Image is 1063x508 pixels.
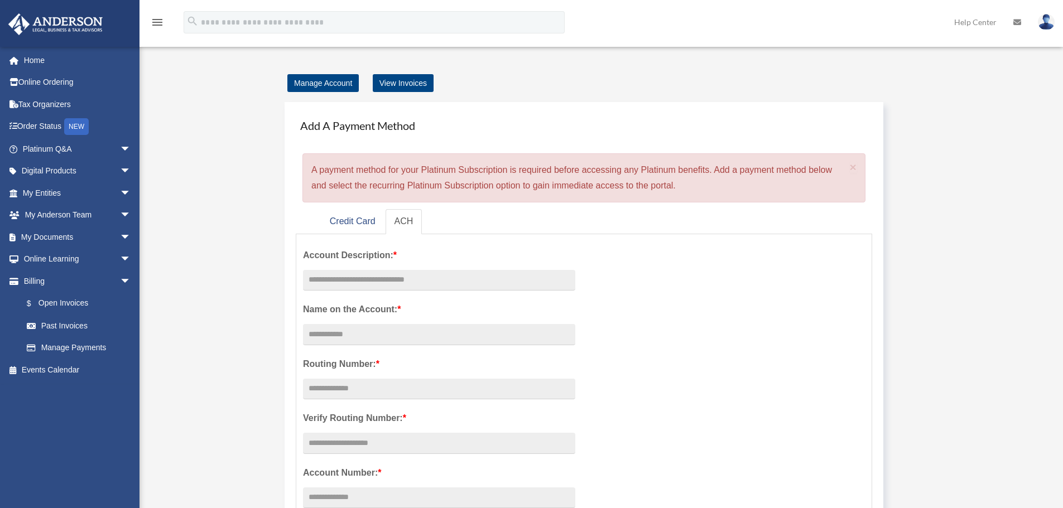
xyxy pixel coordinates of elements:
label: Account Number: [303,465,575,481]
a: $Open Invoices [16,292,148,315]
img: User Pic [1038,14,1055,30]
span: arrow_drop_down [120,270,142,293]
label: Account Description: [303,248,575,263]
i: menu [151,16,164,29]
img: Anderson Advisors Platinum Portal [5,13,106,35]
a: Events Calendar [8,359,148,381]
label: Routing Number: [303,356,575,372]
span: $ [33,297,39,311]
a: Manage Payments [16,337,142,359]
a: My Entitiesarrow_drop_down [8,182,148,204]
div: A payment method for your Platinum Subscription is required before accessing any Platinum benefit... [302,153,865,202]
label: Name on the Account: [303,302,575,317]
h4: Add A Payment Method [296,113,872,138]
a: menu [151,20,164,29]
a: Online Ordering [8,71,148,94]
a: Order StatusNEW [8,115,148,138]
a: Billingarrow_drop_down [8,270,148,292]
a: View Invoices [373,74,434,92]
span: × [850,161,857,173]
label: Verify Routing Number: [303,410,575,426]
a: Digital Productsarrow_drop_down [8,160,148,182]
span: arrow_drop_down [120,248,142,271]
span: arrow_drop_down [120,204,142,227]
button: Close [850,161,857,173]
i: search [186,15,199,27]
span: arrow_drop_down [120,160,142,183]
a: Platinum Q&Aarrow_drop_down [8,138,148,160]
span: arrow_drop_down [120,182,142,205]
a: Manage Account [287,74,359,92]
a: Home [8,49,148,71]
span: arrow_drop_down [120,226,142,249]
a: My Anderson Teamarrow_drop_down [8,204,148,226]
a: Tax Organizers [8,93,148,115]
a: Past Invoices [16,315,148,337]
span: arrow_drop_down [120,138,142,161]
a: ACH [386,209,422,234]
div: NEW [64,118,89,135]
a: Online Learningarrow_drop_down [8,248,148,270]
a: My Documentsarrow_drop_down [8,226,148,248]
a: Credit Card [321,209,384,234]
